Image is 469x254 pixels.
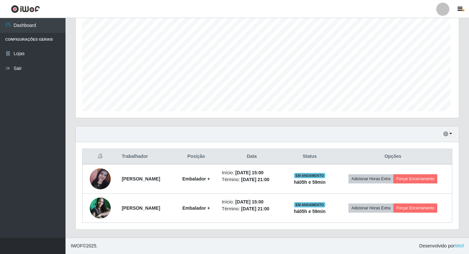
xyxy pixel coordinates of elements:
[393,203,437,213] button: Forçar Encerramento
[235,170,263,175] time: [DATE] 15:00
[294,202,325,207] span: EM ANDAMENTO
[218,149,286,164] th: Data
[71,243,98,249] span: © 2025 .
[294,173,325,178] span: EM ANDAMENTO
[455,243,464,248] a: iWof
[286,149,334,164] th: Status
[241,177,269,182] time: [DATE] 21:00
[334,149,452,164] th: Opções
[294,180,326,185] strong: há 05 h e 59 min
[90,198,111,219] img: 1743109633482.jpeg
[419,243,464,249] span: Desenvolvido por
[393,174,437,183] button: Forçar Encerramento
[122,176,160,181] strong: [PERSON_NAME]
[348,203,393,213] button: Adicionar Horas Extra
[294,209,326,214] strong: há 05 h e 59 min
[122,205,160,211] strong: [PERSON_NAME]
[11,5,40,13] img: CoreUI Logo
[348,174,393,183] button: Adicionar Horas Extra
[222,205,282,212] li: Término:
[235,199,263,204] time: [DATE] 15:00
[241,206,269,211] time: [DATE] 21:00
[222,169,282,176] li: Início:
[182,176,210,181] strong: Embalador +
[222,199,282,205] li: Início:
[222,176,282,183] li: Término:
[175,149,218,164] th: Posição
[118,149,175,164] th: Trabalhador
[71,243,83,248] span: IWOF
[90,168,111,189] img: 1752499690681.jpeg
[182,205,210,211] strong: Embalador +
